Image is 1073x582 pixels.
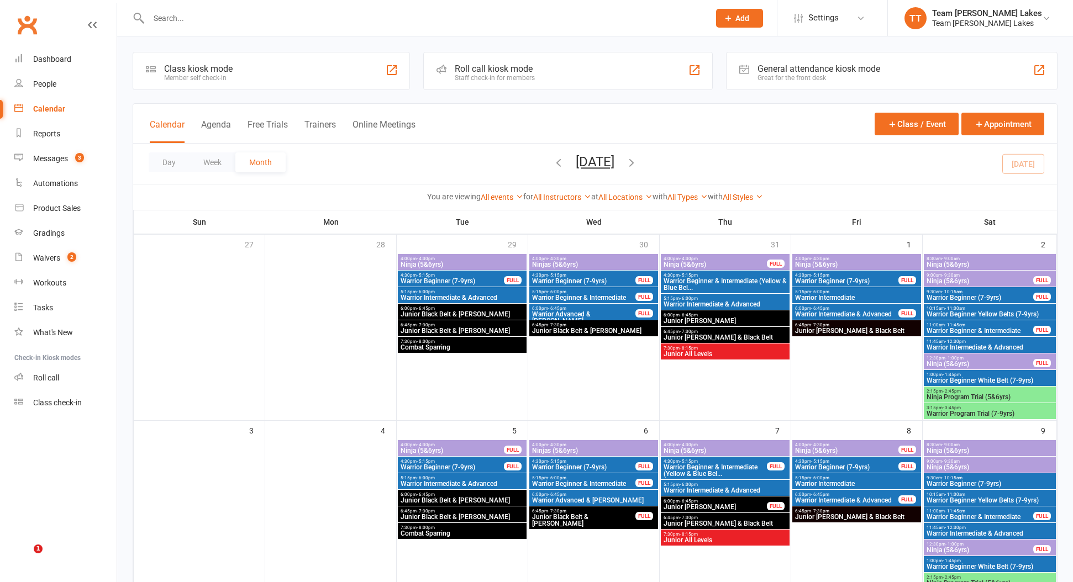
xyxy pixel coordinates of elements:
span: - 5:15pm [811,459,829,464]
span: - 11:45am [945,509,965,514]
span: Ninja (5&6yrs) [400,261,524,268]
span: 4:30pm [663,459,767,464]
span: - 8:00pm [417,339,435,344]
span: 9:30am [926,289,1034,294]
span: Settings [808,6,839,30]
span: Add [735,14,749,23]
span: - 10:15am [942,289,962,294]
span: Warrior Beginner (7-9yrs) [532,464,636,470]
button: Appointment [961,113,1044,135]
span: 4:00pm [400,256,524,261]
div: Dashboard [33,55,71,64]
strong: for [523,192,533,201]
a: Reports [14,121,117,146]
span: Ninja (5&6yrs) [926,361,1034,367]
span: Warrior Beginner White Belt (7-9yrs) [926,377,1054,384]
a: Calendar [14,97,117,121]
div: Great for the front desk [758,74,880,82]
span: Ninja (5&6yrs) [400,447,504,454]
span: 11:00am [926,509,1034,514]
th: Sat [923,210,1057,234]
span: - 5:15pm [548,459,566,464]
span: Ninjas (5&6yrs) [532,447,656,454]
div: Workouts [33,278,66,287]
span: Warrior Beginner Yellow Belts (7-9yrs) [926,311,1054,318]
a: Messages 3 [14,146,117,171]
a: Tasks [14,295,117,320]
span: 4:30pm [795,273,899,278]
span: 5:15pm [795,475,919,480]
span: Warrior Advanced & [PERSON_NAME] [532,497,656,504]
span: Junior Black Belt & [PERSON_NAME] [532,327,656,334]
button: Agenda [201,119,231,143]
th: Tue [397,210,528,234]
span: - 5:15pm [680,459,698,464]
a: Automations [14,171,117,196]
span: Junior [PERSON_NAME] & Black Belt [795,514,919,520]
div: FULL [1033,276,1051,284]
span: - 6:45pm [417,492,435,497]
span: - 9:30am [942,273,960,278]
span: - 6:00pm [811,475,829,480]
div: 1 [907,235,922,253]
div: Tasks [33,303,53,312]
span: 2:15pm [926,389,1054,394]
span: 9:00am [926,273,1034,278]
span: Warrior Intermediate & Advanced [663,487,787,494]
a: Clubworx [13,11,41,39]
span: 6:45pm [532,509,636,514]
span: 6:00pm [532,492,656,497]
div: Roll call kiosk mode [455,64,535,74]
span: Junior Black Belt & [PERSON_NAME] [532,514,636,527]
span: Warrior Intermediate & Advanced [926,530,1054,537]
div: FULL [1033,326,1051,334]
div: FULL [1033,512,1051,520]
span: - 5:15pm [548,273,566,278]
span: 4:00pm [400,442,504,447]
span: 6:00pm [795,492,899,497]
span: 6:45pm [795,509,919,514]
span: 9:30am [926,475,1054,480]
span: - 7:30pm [417,322,435,327]
button: Class / Event [875,113,959,135]
span: 6:00pm [795,306,899,311]
span: Junior All Levels [663,351,787,357]
span: Ninja (5&6yrs) [926,278,1034,284]
span: - 6:00pm [680,482,698,487]
span: - 6:00pm [548,475,566,480]
div: 2 [1041,235,1056,253]
span: - 6:45pm [548,306,566,311]
span: Warrior Intermediate & Advanced [795,311,899,318]
span: Warrior Beginner White Belt (7-9yrs) [926,563,1054,570]
span: Combat Sparring [400,530,524,537]
th: Fri [791,210,923,234]
a: All Instructors [533,193,591,202]
span: Junior [PERSON_NAME] [663,318,787,324]
span: Warrior Beginner & Intermediate (Yellow & Blue Bel... [663,464,767,477]
div: FULL [635,462,653,470]
span: - 2:45pm [943,575,961,580]
span: Warrior Intermediate [795,294,919,301]
span: 6:45pm [400,509,524,514]
span: Junior Black Belt & [PERSON_NAME] [400,311,524,318]
span: 7:30pm [400,525,524,530]
span: 7:30pm [663,346,787,351]
span: Ninja (5&6yrs) [663,261,767,268]
span: - 9:00am [942,442,960,447]
div: 6 [644,421,659,439]
span: - 7:30pm [680,329,698,334]
a: All Locations [598,193,653,202]
div: Gradings [33,229,65,237]
span: - 5:15pm [417,459,435,464]
span: 10:15am [926,306,1054,311]
a: Roll call [14,366,117,390]
span: - 5:15pm [811,273,829,278]
a: Waivers 2 [14,246,117,271]
span: 12:30pm [926,542,1034,547]
div: What's New [33,328,73,337]
span: 1 [34,544,43,553]
span: - 12:30pm [945,339,966,344]
span: Warrior Intermediate & Advanced [663,301,787,308]
span: 11:00am [926,322,1034,327]
span: Junior [PERSON_NAME] & Black Belt [663,520,787,527]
